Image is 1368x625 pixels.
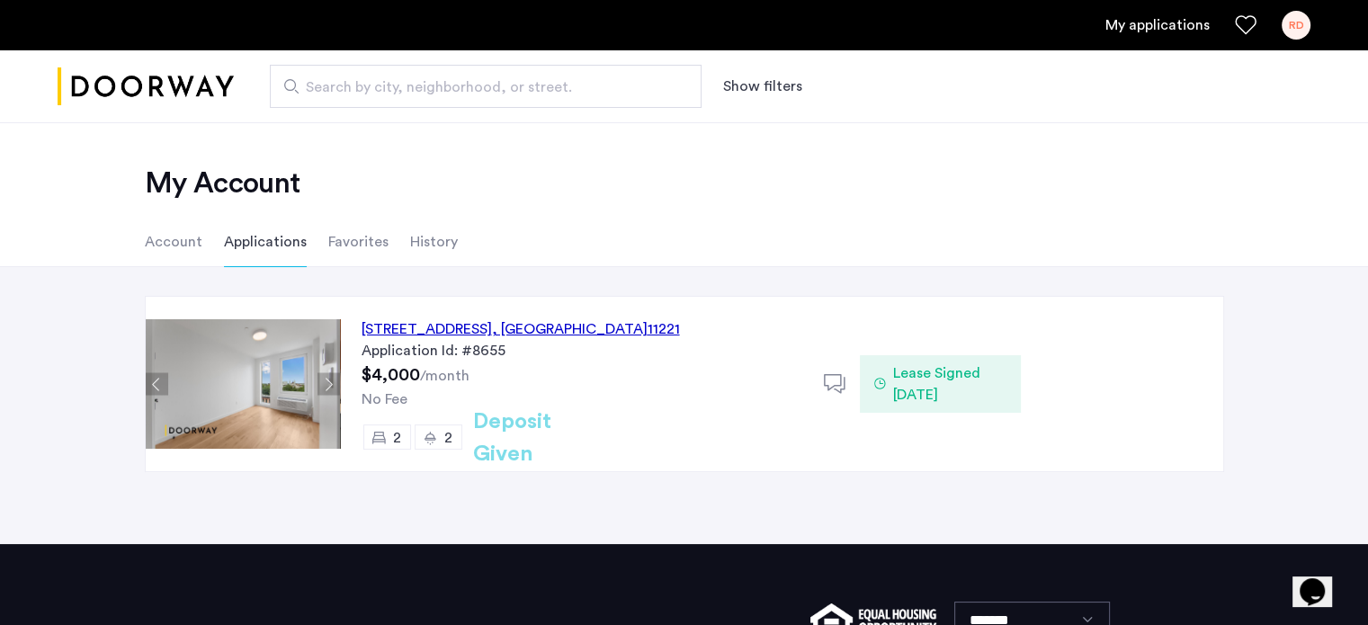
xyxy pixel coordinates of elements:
[317,373,340,396] button: Next apartment
[58,53,234,121] img: logo
[393,431,401,445] span: 2
[723,76,802,97] button: Show or hide filters
[893,362,1006,406] span: Lease Signed [DATE]
[58,53,234,121] a: Cazamio logo
[328,217,389,267] li: Favorites
[145,165,1224,201] h2: My Account
[1105,14,1210,36] a: My application
[1292,553,1350,607] iframe: chat widget
[145,217,202,267] li: Account
[444,431,452,445] span: 2
[362,340,802,362] div: Application Id: #8655
[1235,14,1256,36] a: Favorites
[362,318,680,340] div: [STREET_ADDRESS] 11221
[362,366,420,384] span: $4,000
[473,406,616,470] h2: Deposit Given
[492,322,648,336] span: , [GEOGRAPHIC_DATA]
[1282,11,1310,40] div: RD
[420,369,469,383] sub: /month
[146,319,340,449] img: Apartment photo
[410,217,458,267] li: History
[362,392,407,406] span: No Fee
[306,76,651,98] span: Search by city, neighborhood, or street.
[270,65,702,108] input: Apartment Search
[224,217,307,267] li: Applications
[146,373,168,396] button: Previous apartment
